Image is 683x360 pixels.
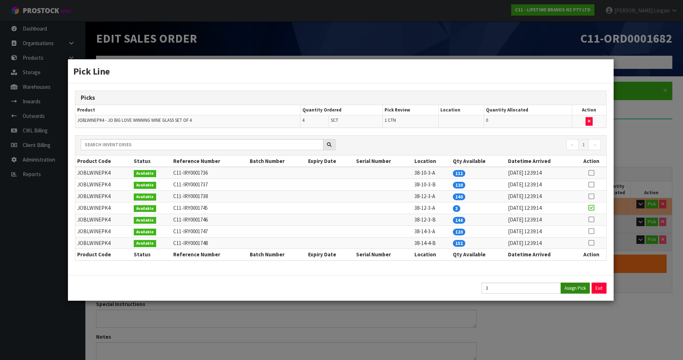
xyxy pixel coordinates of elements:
[453,182,465,189] span: 120
[453,205,460,212] span: 3
[413,214,451,225] td: 38-12-3-B
[592,283,607,294] button: Exit
[506,191,576,202] td: [DATE] 12:39:14
[81,94,601,101] h3: Picks
[306,156,354,167] th: Expiry Date
[588,139,601,151] a: →
[453,240,465,247] span: 152
[453,193,465,200] span: 140
[75,167,132,179] td: JOBLWINEPK4
[451,249,506,260] th: Qty Available
[73,65,608,78] h3: Pick Line
[302,117,305,123] span: 4
[306,249,354,260] th: Expiry Date
[484,105,572,115] th: Quantity Allocated
[301,105,382,115] th: Quantity Ordered
[453,170,465,177] span: 112
[171,156,248,167] th: Reference Number
[134,193,156,201] span: Available
[248,249,306,260] th: Batch Number
[413,225,451,237] td: 38-14-3-A
[506,214,576,225] td: [DATE] 12:39:14
[413,167,451,179] td: 38-10-3-A
[506,202,576,214] td: [DATE] 12:39:14
[171,179,248,191] td: C11-IRY0001737
[134,182,156,189] span: Available
[506,237,576,249] td: [DATE] 12:39:14
[134,217,156,224] span: Available
[576,249,606,260] th: Action
[134,205,156,212] span: Available
[75,191,132,202] td: JOBLWINEPK4
[75,202,132,214] td: JOBLWINEPK4
[572,105,606,115] th: Action
[75,237,132,249] td: JOBLWINEPK4
[75,214,132,225] td: JOBLWINEPK4
[578,139,589,151] a: 1
[132,156,171,167] th: Status
[346,139,601,152] nav: Page navigation
[439,105,484,115] th: Location
[171,249,248,260] th: Reference Number
[506,167,576,179] td: [DATE] 12:39:14
[486,117,488,123] span: 0
[75,249,132,260] th: Product Code
[171,214,248,225] td: C11-IRY0001746
[566,139,579,151] a: ←
[354,156,413,167] th: Serial Number
[576,156,606,167] th: Action
[561,283,590,294] button: Assign Pick
[413,202,451,214] td: 38-12-3-A
[413,249,451,260] th: Location
[506,249,576,260] th: Datetime Arrived
[506,179,576,191] td: [DATE] 12:39:14
[451,156,506,167] th: Qty Available
[248,156,306,167] th: Batch Number
[75,156,132,167] th: Product Code
[482,283,561,294] input: Quantity Picked
[75,179,132,191] td: JOBLWINEPK4
[354,249,413,260] th: Serial Number
[134,229,156,236] span: Available
[134,240,156,247] span: Available
[413,237,451,249] td: 38-14-4-B
[171,225,248,237] td: C11-IRY0001747
[413,191,451,202] td: 38-12-3-A
[75,225,132,237] td: JOBLWINEPK4
[382,105,439,115] th: Pick Review
[81,139,323,150] input: Search inventories
[413,156,451,167] th: Location
[171,202,248,214] td: C11-IRY0001745
[506,225,576,237] td: [DATE] 12:39:14
[506,156,576,167] th: Datetime Arrived
[171,237,248,249] td: C11-IRY0001748
[453,217,465,224] span: 144
[413,179,451,191] td: 38-10-3-B
[171,191,248,202] td: C11-IRY0001738
[453,229,465,235] span: 120
[385,117,396,123] span: 1 CTN
[75,105,301,115] th: Product
[331,117,338,123] span: SCT
[132,249,171,260] th: Status
[134,170,156,177] span: Available
[171,167,248,179] td: C11-IRY0001736
[77,117,192,123] span: JOBLWINEPK4 - JO BIG LOVE WINNING WINE GLASS SET OF 4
